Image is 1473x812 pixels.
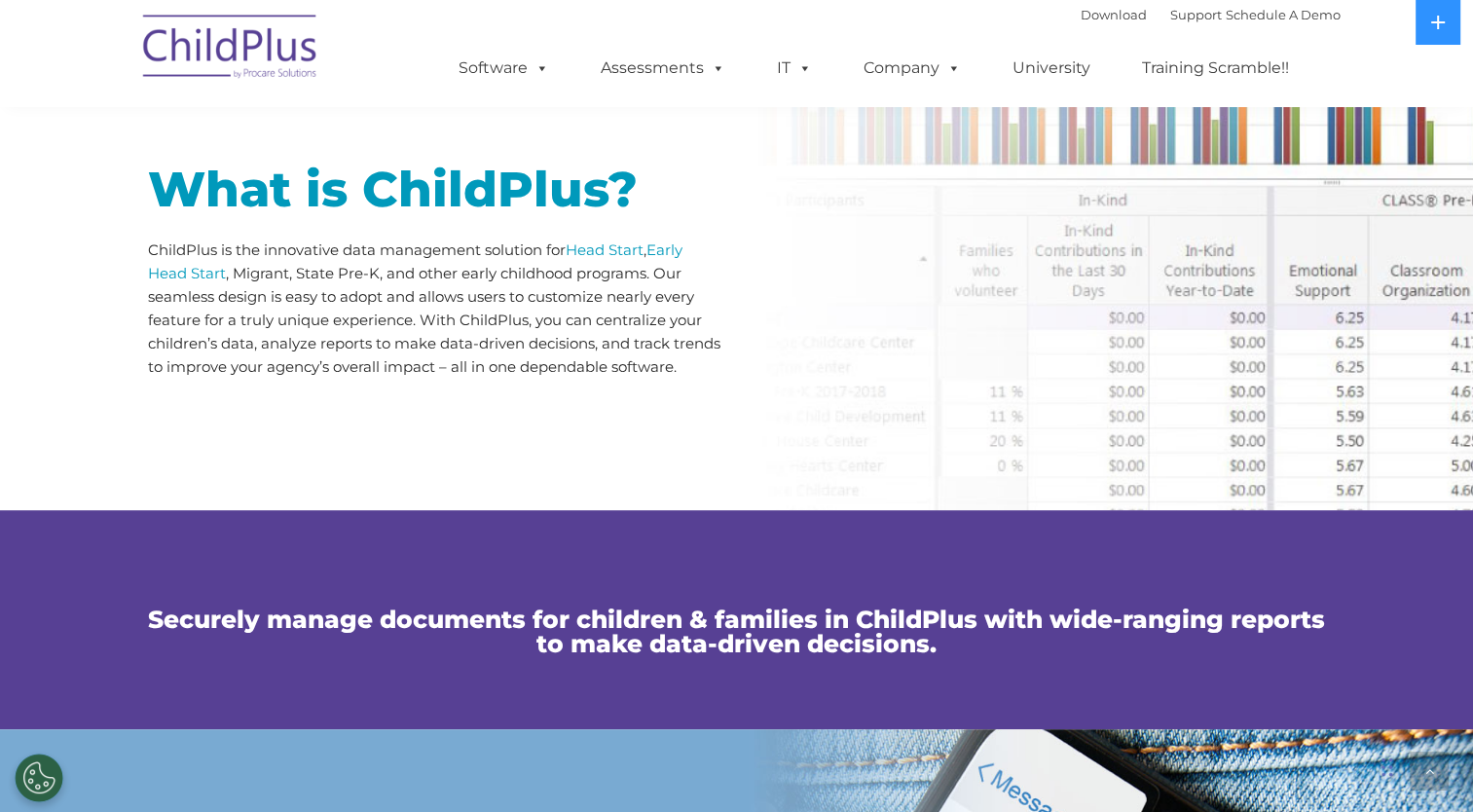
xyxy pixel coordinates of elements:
font: | [1081,7,1341,22]
h1: What is ChildPlus? [148,166,722,214]
button: Cookies Settings [15,754,63,802]
a: Schedule A Demo [1226,7,1341,22]
a: Assessments [581,49,745,88]
a: Support [1170,7,1222,22]
a: Software [439,49,569,88]
a: Download [1081,7,1147,22]
img: ChildPlus by Procare Solutions [133,1,328,98]
a: Training Scramble!! [1123,49,1308,88]
p: ChildPlus is the innovative data management solution for , , Migrant, State Pre-K, and other earl... [148,239,722,379]
a: Company [844,49,980,88]
iframe: Chat Widget [1155,602,1473,812]
a: University [993,49,1110,88]
div: Drag [1381,738,1393,796]
a: IT [757,49,831,88]
a: Early Head Start [148,240,682,282]
a: Head Start [566,240,644,259]
span: Securely manage documents for children & families in ChildPlus with wide-ranging reports to make ... [148,605,1325,658]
